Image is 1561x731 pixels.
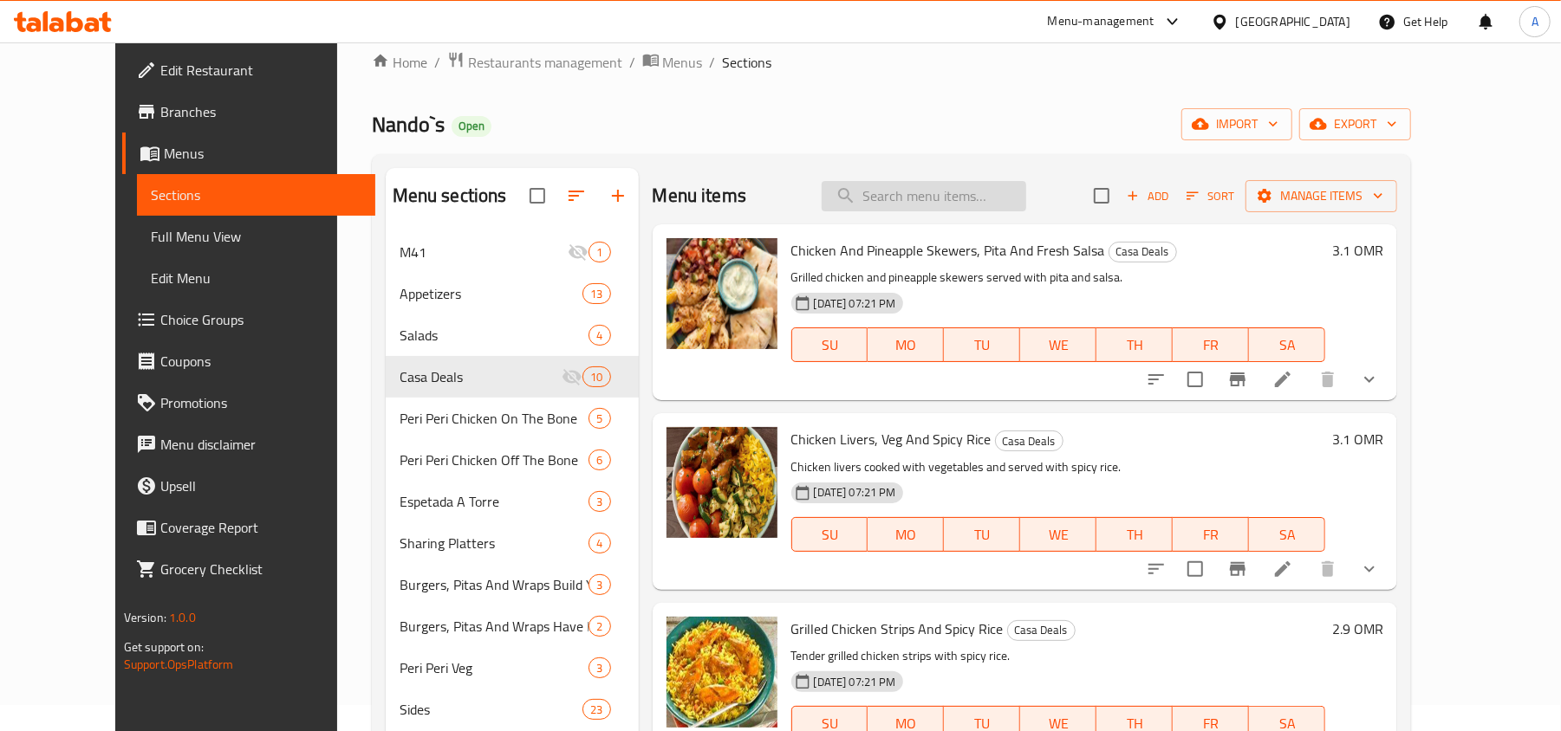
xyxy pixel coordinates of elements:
span: Promotions [160,392,362,413]
img: Chicken And Pineapple Skewers, Pita And Fresh Salsa [667,238,777,349]
a: Support.OpsPlatform [124,653,234,676]
button: sort-choices [1135,359,1177,400]
span: Select to update [1177,361,1213,398]
div: items [589,574,610,595]
span: Espetada A Torre [400,491,589,512]
span: 23 [583,702,609,718]
span: Appetizers [400,283,583,304]
span: MO [875,522,937,547]
span: WE [1027,333,1089,358]
span: Peri Peri Chicken Off The Bone [400,450,589,470]
div: Open [452,116,491,137]
h2: Menu sections [393,183,507,209]
span: Peri Peri Chicken On The Bone [400,408,589,429]
button: TH [1096,517,1173,552]
button: WE [1020,517,1096,552]
div: Burgers, Pitas And Wraps Build Your Own3 [386,564,639,605]
a: Home [372,52,427,73]
svg: Show Choices [1359,559,1380,579]
span: Menus [164,143,362,164]
a: Edit Restaurant [122,49,376,91]
input: search [822,181,1026,211]
span: Sections [151,184,362,205]
a: Full Menu View [137,216,376,257]
span: Grocery Checklist [160,559,362,579]
a: Coverage Report [122,507,376,548]
button: Manage items [1246,180,1397,212]
div: Appetizers13 [386,273,639,314]
div: Peri Peri Chicken Off The Bone6 [386,439,639,481]
button: Sort [1182,183,1239,210]
span: Casa Deals [1008,620,1075,640]
span: Select all sections [519,178,556,214]
button: TU [944,327,1020,362]
span: Select to update [1177,551,1213,587]
span: Coverage Report [160,517,362,538]
a: Grocery Checklist [122,548,376,590]
img: Grilled Chicken Strips And Spicy Rice [667,617,777,728]
span: Manage items [1259,185,1383,207]
span: Sharing Platters [400,533,589,553]
button: MO [868,517,944,552]
p: Grilled chicken and pineapple skewers served with pita and salsa. [791,267,1326,288]
span: 1 [589,244,609,261]
svg: Show Choices [1359,369,1380,390]
span: A [1532,12,1538,31]
span: Branches [160,101,362,122]
div: [GEOGRAPHIC_DATA] [1236,12,1350,31]
p: Tender grilled chicken strips with spicy rice. [791,645,1326,667]
span: Add item [1120,183,1175,210]
button: sort-choices [1135,548,1177,590]
button: SA [1249,327,1325,362]
span: 3 [589,577,609,593]
span: 13 [583,286,609,302]
button: FR [1173,327,1249,362]
button: SU [791,517,868,552]
span: Casa Deals [400,366,563,387]
div: M411 [386,231,639,273]
svg: Inactive section [568,242,589,262]
div: Burgers, Pitas And Wraps Have It Our Way2 [386,605,639,647]
div: items [582,699,610,720]
span: Upsell [160,475,362,496]
span: Edit Menu [151,268,362,288]
div: items [589,450,610,470]
span: Sort [1187,186,1234,206]
a: Edit menu item [1272,559,1293,579]
span: [DATE] 07:21 PM [807,295,903,312]
span: 6 [589,452,609,469]
span: Menu disclaimer [160,434,362,455]
div: Menu-management [1048,11,1154,32]
span: Menus [663,52,703,73]
span: Chicken Livers, Veg And Spicy Rice [791,426,992,452]
span: Full Menu View [151,226,362,247]
span: Add [1124,186,1171,206]
span: Open [452,119,491,133]
span: Casa Deals [996,431,1063,451]
h6: 3.1 OMR [1332,427,1383,451]
span: 10 [583,369,609,385]
div: Espetada A Torre3 [386,481,639,522]
div: items [589,408,610,429]
a: Upsell [122,465,376,507]
span: Sort sections [556,175,597,217]
a: Menus [122,133,376,174]
button: WE [1020,327,1096,362]
span: 4 [589,327,609,344]
a: Restaurants management [447,51,622,74]
button: show more [1349,359,1390,400]
button: Branch-specific-item [1217,548,1259,590]
div: items [589,533,610,553]
span: Salads [400,325,589,346]
a: Promotions [122,382,376,424]
button: import [1181,108,1292,140]
span: 3 [589,494,609,510]
span: Coupons [160,351,362,372]
span: SU [799,522,862,547]
div: Casa Deals [1007,620,1076,641]
button: show more [1349,548,1390,590]
li: / [629,52,635,73]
